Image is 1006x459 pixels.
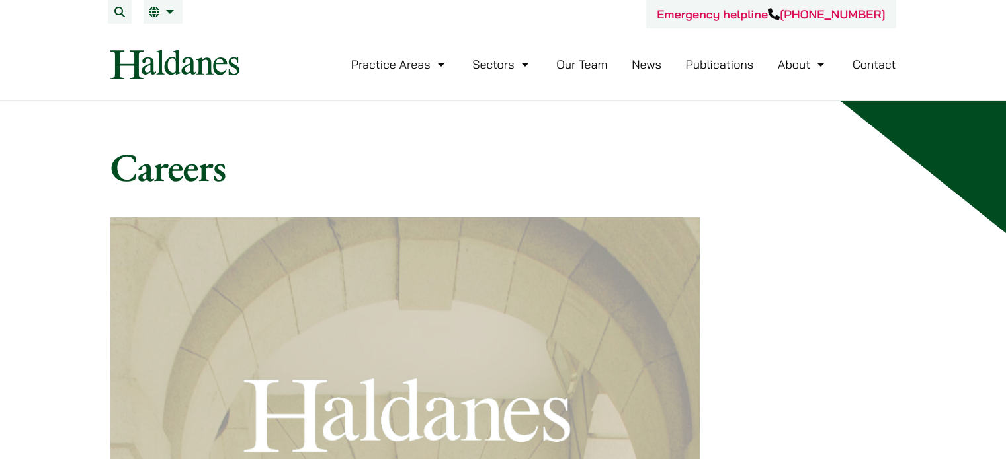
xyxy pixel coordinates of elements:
[149,7,177,17] a: EN
[351,57,448,72] a: Practice Areas
[472,57,532,72] a: Sectors
[686,57,754,72] a: Publications
[657,7,885,22] a: Emergency helpline[PHONE_NUMBER]
[110,143,896,191] h1: Careers
[556,57,607,72] a: Our Team
[778,57,828,72] a: About
[853,57,896,72] a: Contact
[632,57,661,72] a: News
[110,50,239,79] img: Logo of Haldanes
